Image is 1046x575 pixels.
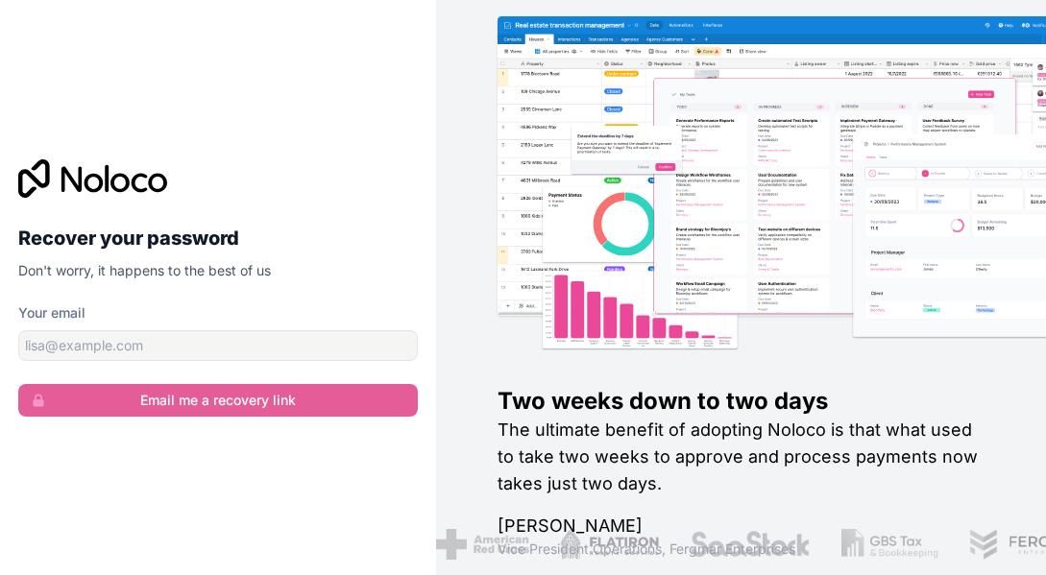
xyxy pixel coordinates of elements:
[498,513,985,539] h1: [PERSON_NAME]
[498,539,985,559] h1: Vice President Operations , Fergmar Enterprises
[18,303,85,323] label: Your email
[18,261,418,280] p: Don't worry, it happens to the best of us
[498,417,985,497] h2: The ultimate benefit of adopting Noloco is that what used to take two weeks to approve and proces...
[18,384,418,417] button: Email me a recovery link
[436,529,529,560] img: /assets/american-red-cross-BAupjrZR.png
[498,386,985,417] h1: Two weeks down to two days
[18,330,418,361] input: email
[18,221,418,255] h2: Recover your password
